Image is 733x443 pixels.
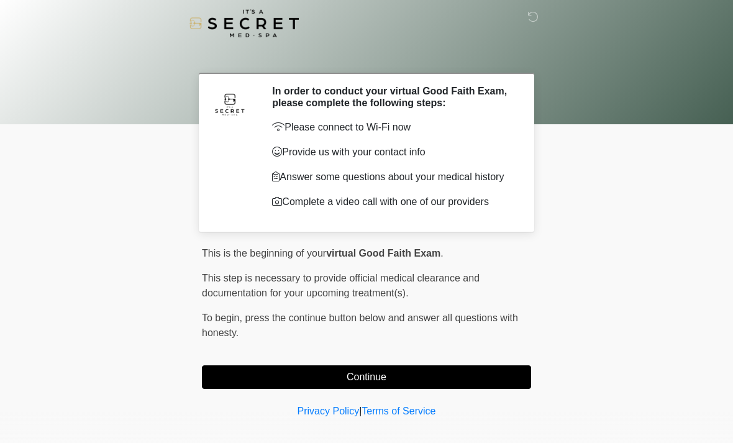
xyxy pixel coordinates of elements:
a: | [359,406,362,416]
p: Complete a video call with one of our providers [272,194,512,209]
span: This step is necessary to provide official medical clearance and documentation for your upcoming ... [202,273,480,298]
button: Continue [202,365,531,389]
span: . [440,248,443,258]
p: Please connect to Wi-Fi now [272,120,512,135]
img: Agent Avatar [211,85,248,122]
span: This is the beginning of your [202,248,326,258]
strong: virtual Good Faith Exam [326,248,440,258]
img: It's A Secret Med Spa Logo [189,9,299,37]
span: To begin, [202,313,245,323]
span: press the continue button below and answer all questions with honesty. [202,313,518,338]
h2: In order to conduct your virtual Good Faith Exam, please complete the following steps: [272,85,512,109]
p: Provide us with your contact info [272,145,512,160]
p: Answer some questions about your medical history [272,170,512,185]
h1: ‎ ‎ [193,45,540,68]
a: Terms of Service [362,406,435,416]
a: Privacy Policy [298,406,360,416]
